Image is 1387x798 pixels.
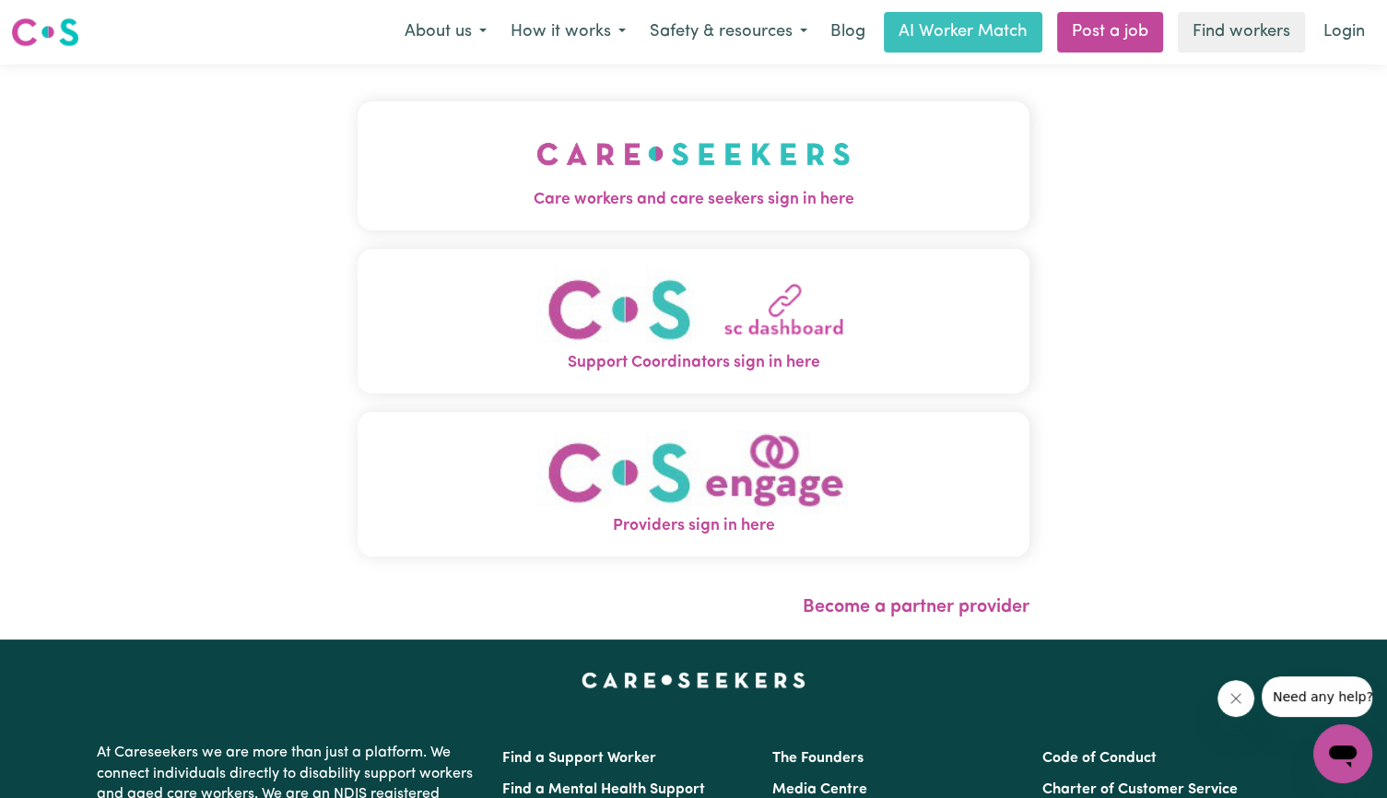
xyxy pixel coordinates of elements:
img: Careseekers logo [11,16,79,49]
button: Safety & resources [638,13,819,52]
a: AI Worker Match [884,12,1042,53]
a: Charter of Customer Service [1042,782,1238,797]
iframe: Close message [1217,680,1254,717]
span: Providers sign in here [358,514,1029,538]
a: Careseekers home page [582,673,805,687]
a: Login [1312,12,1376,53]
a: Find workers [1178,12,1305,53]
iframe: Button to launch messaging window [1313,724,1372,783]
a: Find a Support Worker [502,751,656,766]
span: Need any help? [11,13,112,28]
a: Blog [819,12,876,53]
button: Providers sign in here [358,412,1029,557]
a: Post a job [1057,12,1163,53]
span: Support Coordinators sign in here [358,351,1029,375]
iframe: Message from company [1262,676,1372,717]
a: Careseekers logo [11,11,79,53]
button: How it works [499,13,638,52]
button: About us [393,13,499,52]
a: The Founders [772,751,864,766]
span: Care workers and care seekers sign in here [358,188,1029,212]
a: Become a partner provider [803,598,1029,616]
a: Media Centre [772,782,867,797]
button: Support Coordinators sign in here [358,249,1029,393]
button: Care workers and care seekers sign in here [358,101,1029,230]
a: Code of Conduct [1042,751,1157,766]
